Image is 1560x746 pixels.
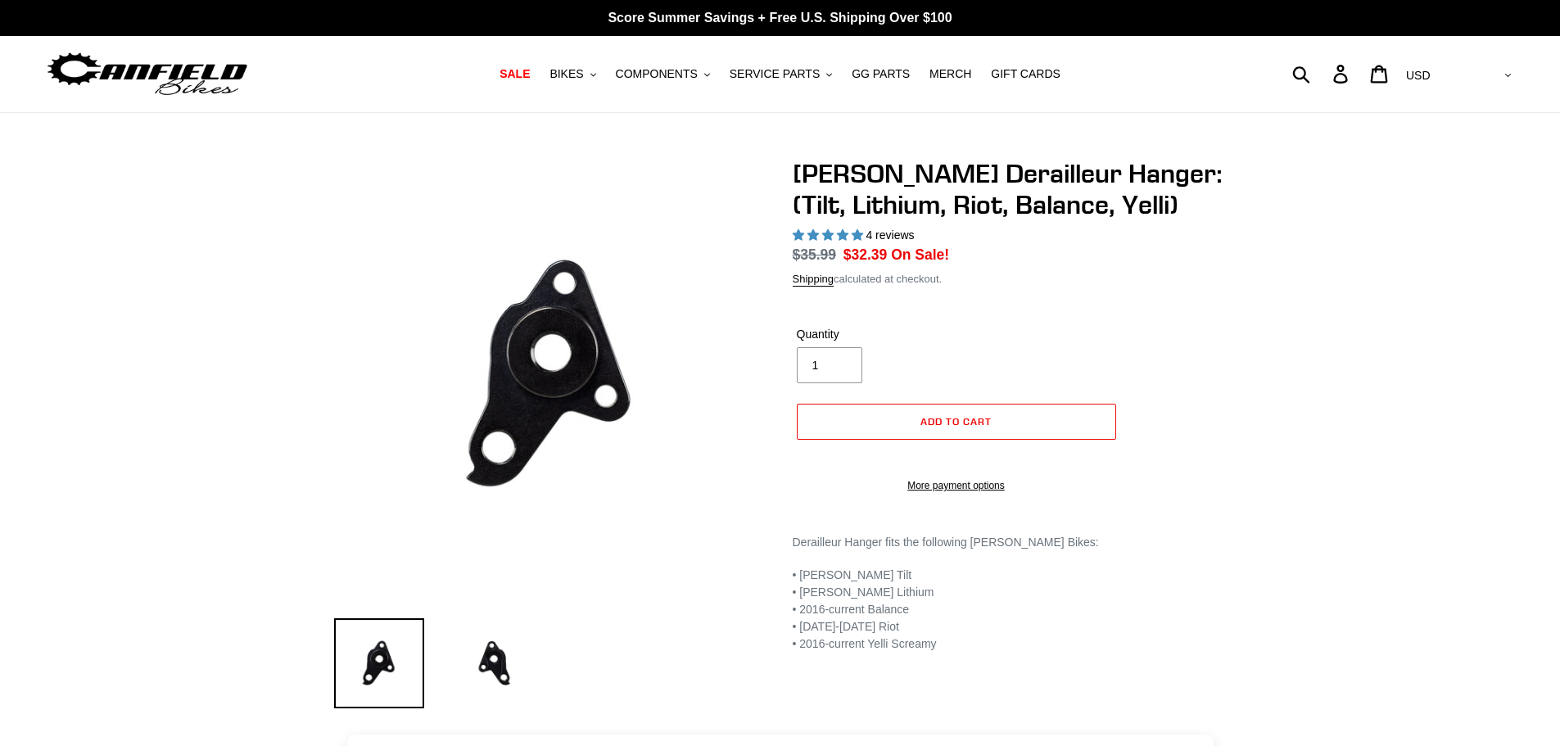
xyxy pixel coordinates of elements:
[797,404,1116,440] button: Add to cart
[920,415,992,427] span: Add to cart
[337,161,765,589] img: Canfield Derailleur Hanger: (Tilt, Lithium, Riot, Balance, Yelli)
[797,478,1116,493] a: More payment options
[866,228,914,242] span: 4 reviews
[793,158,1227,221] h1: [PERSON_NAME] Derailleur Hanger: (Tilt, Lithium, Riot, Balance, Yelli)
[793,534,1227,551] p: Derailleur Hanger fits the following [PERSON_NAME] Bikes:
[608,63,718,85] button: COMPONENTS
[334,618,424,708] img: Load image into Gallery viewer, Canfield Derailleur Hanger: (Tilt, Lithium, Riot, Balance, Yelli)
[541,63,604,85] button: BIKES
[891,244,949,265] span: On Sale!
[843,63,918,85] a: GG PARTS
[983,63,1069,85] a: GIFT CARDS
[793,271,1227,287] div: calculated at checkout.
[730,67,820,81] span: SERVICE PARTS
[721,63,840,85] button: SERVICE PARTS
[793,246,837,263] s: $35.99
[793,567,1227,653] p: • [PERSON_NAME] Tilt • [PERSON_NAME] Lithium • 2016-current Balance • [DATE]-[DATE] Riot • 2016-c...
[852,67,910,81] span: GG PARTS
[793,273,834,287] a: Shipping
[797,326,952,343] label: Quantity
[45,48,250,100] img: Canfield Bikes
[616,67,698,81] span: COMPONENTS
[991,67,1060,81] span: GIFT CARDS
[929,67,971,81] span: MERCH
[500,67,530,81] span: SALE
[1301,56,1343,92] input: Search
[921,63,979,85] a: MERCH
[793,228,866,242] span: 5.00 stars
[843,246,888,263] span: $32.39
[491,63,538,85] a: SALE
[449,618,539,708] img: Load image into Gallery viewer, Canfield Derailleur Hanger: (Tilt, Lithium, Riot, Balance, Yelli)
[549,67,583,81] span: BIKES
